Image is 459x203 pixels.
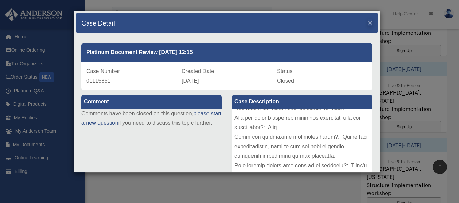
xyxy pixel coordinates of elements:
p: Comments have been closed on this question, if you need to discuss this topic further. [81,109,222,128]
span: Case Number [86,68,120,74]
span: 01115851 [86,78,110,84]
div: Platinum Document Review [DATE] 12:15 [81,43,372,62]
label: Case Description [232,95,372,109]
span: × [368,19,372,27]
span: Created Date [182,68,214,74]
h4: Case Detail [81,18,115,28]
span: Status [277,68,292,74]
a: please start a new question [81,111,221,126]
button: Close [368,19,372,26]
span: [DATE] [182,78,199,84]
span: Closed [277,78,294,84]
label: Comment [81,95,222,109]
